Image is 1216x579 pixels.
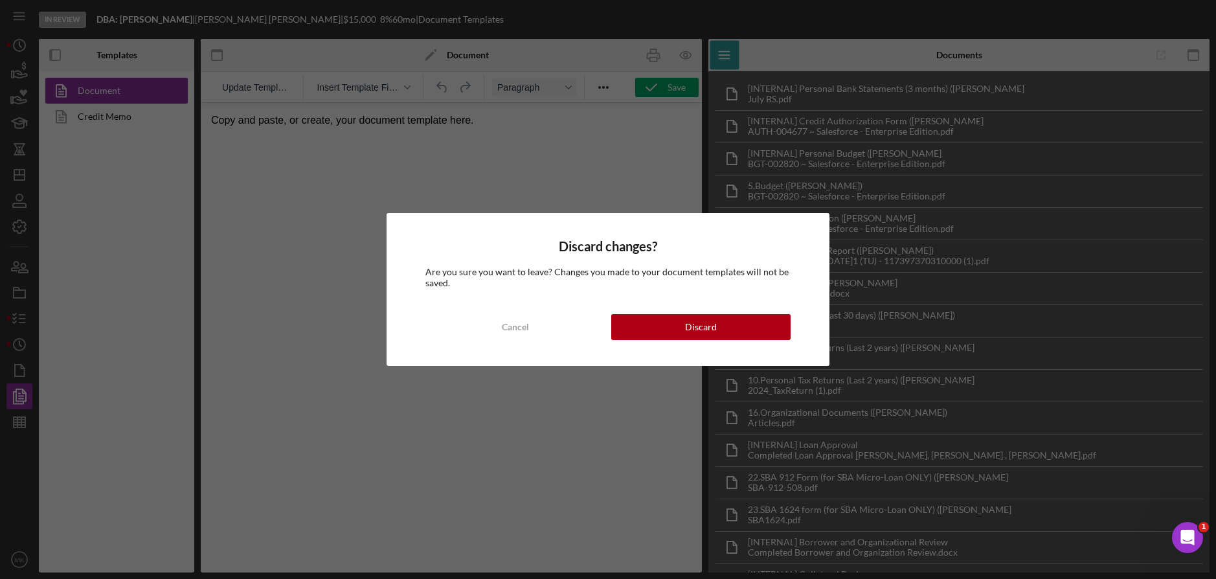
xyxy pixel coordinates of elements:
iframe: Intercom live chat [1172,522,1203,553]
p: Copy and paste, or create, your document template here. [10,10,491,25]
span: Are you sure you want to leave? Changes you made to your document templates will not be saved. [425,266,789,288]
span: 1 [1199,522,1209,532]
h4: Discard changes? [425,239,790,254]
button: Discard [611,314,791,340]
button: Cancel [425,314,605,340]
div: Cancel [502,314,529,340]
div: Discard [685,314,717,340]
body: Rich Text Area. Press ALT-0 for help. [10,10,491,25]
